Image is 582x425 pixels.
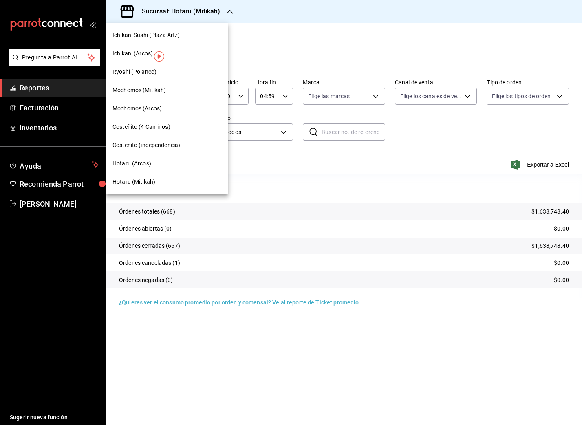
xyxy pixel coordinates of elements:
[112,104,162,113] span: Mochomos (Arcos)
[106,81,228,99] div: Mochomos (Mitikah)
[112,68,157,76] span: Ryoshi (Polanco)
[112,159,151,168] span: Hotaru (Arcos)
[112,49,153,58] span: Ichikani (Arcos)
[106,63,228,81] div: Ryoshi (Polanco)
[106,118,228,136] div: Costeñito (4 Caminos)
[112,141,180,150] span: Costeñito (independencia)
[112,86,166,95] span: Mochomos (Mitikah)
[106,136,228,154] div: Costeñito (independencia)
[112,123,170,131] span: Costeñito (4 Caminos)
[106,154,228,173] div: Hotaru (Arcos)
[112,31,180,40] span: Ichikani Sushi (Plaza Artz)
[112,178,155,186] span: Hotaru (Mitikah)
[106,44,228,63] div: Ichikani (Arcos)
[106,173,228,191] div: Hotaru (Mitikah)
[154,51,164,62] img: Tooltip marker
[106,26,228,44] div: Ichikani Sushi (Plaza Artz)
[106,99,228,118] div: Mochomos (Arcos)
